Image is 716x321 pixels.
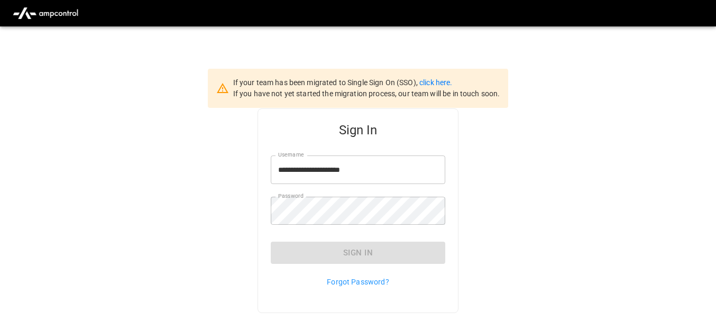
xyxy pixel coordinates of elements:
label: Password [278,192,304,200]
label: Username [278,151,304,159]
h5: Sign In [271,122,445,139]
img: ampcontrol.io logo [8,3,82,23]
span: If your team has been migrated to Single Sign On (SSO), [233,78,419,87]
p: Forgot Password? [271,277,445,287]
span: If you have not yet started the migration process, our team will be in touch soon. [233,89,500,98]
a: click here. [419,78,452,87]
